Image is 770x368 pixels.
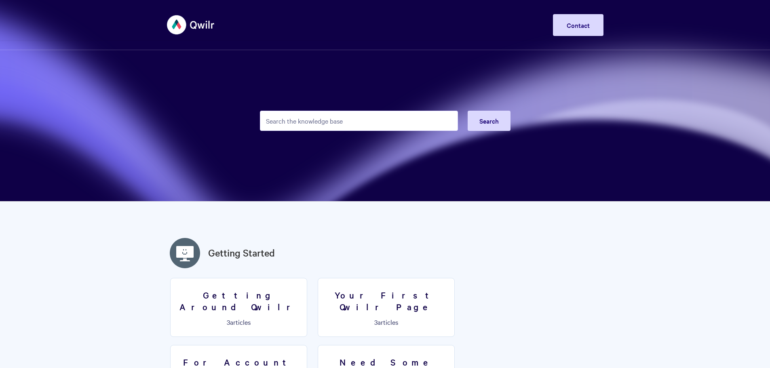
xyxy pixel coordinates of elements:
a: Your First Qwilr Page 3articles [318,278,455,337]
a: Getting Started [208,246,275,260]
a: Getting Around Qwilr 3articles [170,278,307,337]
input: Search the knowledge base [260,111,458,131]
p: articles [323,318,449,326]
h3: Getting Around Qwilr [175,289,302,312]
span: 3 [374,318,378,326]
span: Search [479,116,499,125]
span: 3 [227,318,230,326]
h3: Your First Qwilr Page [323,289,449,312]
button: Search [468,111,511,131]
img: Qwilr Help Center [167,10,215,40]
a: Contact [553,14,603,36]
p: articles [175,318,302,326]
